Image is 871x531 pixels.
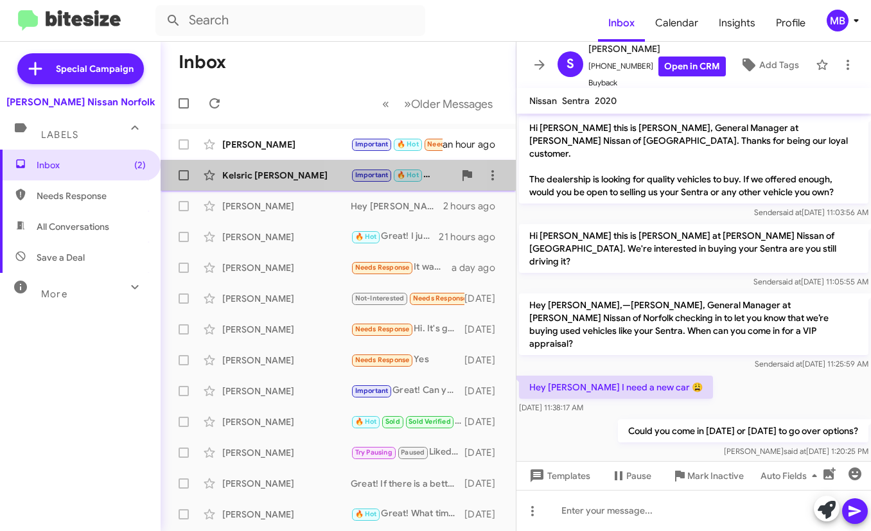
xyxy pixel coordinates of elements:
[427,140,482,148] span: Needs Response
[355,387,389,395] span: Important
[382,96,389,112] span: «
[6,96,155,109] div: [PERSON_NAME] Nissan Norfolk
[351,168,454,182] div: Yes
[351,291,464,306] div: Been thinking about it but I don't have any money to put down and I've been working on my credit ...
[754,207,868,217] span: Sender [DATE] 11:03:56 AM
[519,224,868,273] p: Hi [PERSON_NAME] this is [PERSON_NAME] at [PERSON_NAME] Nissan of [GEOGRAPHIC_DATA]. We're intere...
[385,417,400,426] span: Sold
[355,232,377,241] span: 🔥 Hot
[759,53,799,76] span: Add Tags
[724,446,868,456] span: [PERSON_NAME] [DATE] 1:20:25 PM
[155,5,425,36] input: Search
[598,4,645,42] a: Inbox
[464,385,506,397] div: [DATE]
[351,260,452,275] div: It was about a rental
[37,159,146,171] span: Inbox
[527,464,590,487] span: Templates
[37,251,85,264] span: Save a Deal
[41,288,67,300] span: More
[618,419,868,442] p: Could you come in [DATE] or [DATE] to go over options?
[728,53,809,76] button: Add Tags
[396,91,500,117] button: Next
[375,91,500,117] nav: Page navigation example
[222,292,351,305] div: [PERSON_NAME]
[56,62,134,75] span: Special Campaign
[529,95,557,107] span: Nissan
[750,464,832,487] button: Auto Fields
[827,10,849,31] div: MB
[374,91,397,117] button: Previous
[37,220,109,233] span: All Conversations
[779,277,801,286] span: said at
[355,140,389,148] span: Important
[464,415,506,428] div: [DATE]
[351,200,443,213] div: Hey [PERSON_NAME] I need a new car 😩
[411,97,493,111] span: Older Messages
[601,464,662,487] button: Pause
[222,169,351,182] div: Kelsric [PERSON_NAME]
[519,376,713,399] p: Hey [PERSON_NAME] I need a new car 😩
[401,448,425,457] span: Paused
[755,359,868,369] span: Sender [DATE] 11:25:59 AM
[464,292,506,305] div: [DATE]
[355,356,410,364] span: Needs Response
[222,385,351,397] div: [PERSON_NAME]
[519,116,868,204] p: Hi [PERSON_NAME] this is [PERSON_NAME], General Manager at [PERSON_NAME] Nissan of [GEOGRAPHIC_DA...
[439,231,506,243] div: 21 hours ago
[351,414,464,429] div: Of course! I will have my team send you a confirmation here shortly!
[516,464,601,487] button: Templates
[351,477,464,490] div: Great! If there is a better time for [DATE] let me know.
[222,477,351,490] div: [PERSON_NAME]
[351,229,439,244] div: Great! I just had my team send you a confirmation.
[645,4,708,42] a: Calendar
[355,325,410,333] span: Needs Response
[413,294,468,302] span: Needs Response
[222,415,351,428] div: [PERSON_NAME]
[567,54,574,74] span: S
[464,446,506,459] div: [DATE]
[222,138,351,151] div: [PERSON_NAME]
[351,353,464,367] div: Yes
[397,140,419,148] span: 🔥 Hot
[222,231,351,243] div: [PERSON_NAME]
[355,263,410,272] span: Needs Response
[464,354,506,367] div: [DATE]
[464,477,506,490] div: [DATE]
[222,354,351,367] div: [PERSON_NAME]
[816,10,857,31] button: MB
[562,95,590,107] span: Sentra
[662,464,754,487] button: Mark Inactive
[351,507,464,521] div: Great! What time [DATE]?
[588,41,726,57] span: [PERSON_NAME]
[37,189,146,202] span: Needs Response
[443,200,506,213] div: 2 hours ago
[222,261,351,274] div: [PERSON_NAME]
[179,52,226,73] h1: Inbox
[222,200,351,213] div: [PERSON_NAME]
[588,57,726,76] span: [PHONE_NUMBER]
[753,277,868,286] span: Sender [DATE] 11:05:55 AM
[355,448,392,457] span: Try Pausing
[519,403,583,412] span: [DATE] 11:38:17 AM
[443,138,506,151] div: an hour ago
[626,464,651,487] span: Pause
[708,4,766,42] a: Insights
[351,137,443,152] div: Yes. I bought a 2025 Nissan Rougue from you all in May of this year. I traded my 2023 in at that ...
[222,323,351,336] div: [PERSON_NAME]
[519,293,868,355] p: Hey [PERSON_NAME],—[PERSON_NAME], General Manager at [PERSON_NAME] Nissan of Norfolk checking in ...
[780,359,802,369] span: said at
[464,508,506,521] div: [DATE]
[355,171,389,179] span: Important
[766,4,816,42] a: Profile
[134,159,146,171] span: (2)
[595,95,617,107] span: 2020
[784,446,806,456] span: said at
[351,383,464,398] div: Great! Can you come back in [DATE] or [DATE] to go over options?
[452,261,506,274] div: a day ago
[761,464,822,487] span: Auto Fields
[404,96,411,112] span: »
[355,510,377,518] span: 🔥 Hot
